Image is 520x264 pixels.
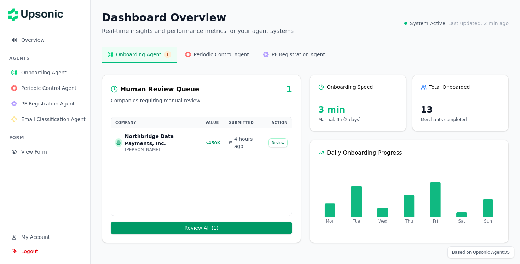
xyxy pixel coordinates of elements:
div: Human Review Queue [121,84,199,94]
span: Email Classification Agent [21,116,86,123]
p: Manual: 4h (2 days) [318,117,398,122]
button: My Account [6,230,85,244]
img: PF Registration Agent [263,52,269,57]
a: Email Classification AgentEmail Classification Agent [6,117,85,124]
img: Email Classification Agent [11,116,17,122]
h1: Dashboard Overview [102,11,294,24]
span: Periodic Control Agent [21,85,79,92]
img: Onboarding Agent [11,70,17,75]
tspan: Mon [326,219,335,224]
button: PF Registration AgentPF Registration Agent [258,47,331,63]
img: Upsonic [8,4,68,23]
button: Email Classification Agent [6,112,85,126]
span: Logout [21,248,38,255]
div: Northbridge Data Payments, Inc. [125,133,197,147]
button: PF Registration Agent [6,97,85,111]
span: 1 [164,51,171,58]
p: Real-time insights and performance metrics for your agent systems [102,27,294,35]
span: $450K [205,140,220,145]
tspan: Thu [405,219,413,224]
img: PF Registration Agent [11,101,17,107]
div: 4 hours ago [229,136,260,150]
span: Overview [21,36,79,44]
img: Periodic Control Agent [185,52,191,57]
div: 13 [421,104,500,115]
button: View Form [6,145,85,159]
a: My Account [6,235,85,241]
span: View Form [21,148,79,155]
div: 3 min [318,104,398,115]
tspan: Sat [458,219,466,224]
div: Total Onboarded [421,84,500,91]
img: Periodic Control Agent [11,85,17,91]
th: Value [201,117,225,128]
div: [PERSON_NAME] [125,147,197,153]
tspan: Tue [352,219,360,224]
span: PF Registration Agent [21,100,79,107]
p: Merchants completed [421,117,500,122]
button: Review [268,138,288,147]
a: View Form [6,149,85,156]
span: Onboarding Agent [116,51,161,58]
h3: FORM [9,135,85,140]
div: 1 [286,84,292,95]
button: Periodic Control Agent [6,81,85,95]
th: Action [264,117,292,128]
span: Last updated: 2 min ago [448,20,509,27]
tspan: Sun [484,219,492,224]
tspan: Wed [378,219,387,224]
button: Review All (1) [111,222,292,234]
tspan: Fri [433,219,438,224]
span: PF Registration Agent [272,51,325,58]
div: Onboarding Speed [318,84,398,91]
button: Overview [6,33,85,47]
span: System Active [410,20,445,27]
span: Onboarding Agent [21,69,73,76]
div: Daily Onboarding Progress [318,149,500,157]
a: Periodic Control AgentPeriodic Control Agent [6,86,85,92]
th: Company [111,117,201,128]
button: Periodic Control AgentPeriodic Control Agent [180,47,255,63]
span: Periodic Control Agent [194,51,249,58]
span: My Account [21,234,50,241]
a: Overview [6,38,85,44]
th: Submitted [225,117,264,128]
button: Onboarding Agent [6,65,85,80]
p: Companies requiring manual review [111,97,292,104]
a: PF Registration AgentPF Registration Agent [6,101,85,108]
button: Logout [6,244,85,258]
button: Onboarding AgentOnboarding Agent1 [102,47,177,63]
img: Onboarding Agent [108,52,113,57]
h3: AGENTS [9,56,85,61]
